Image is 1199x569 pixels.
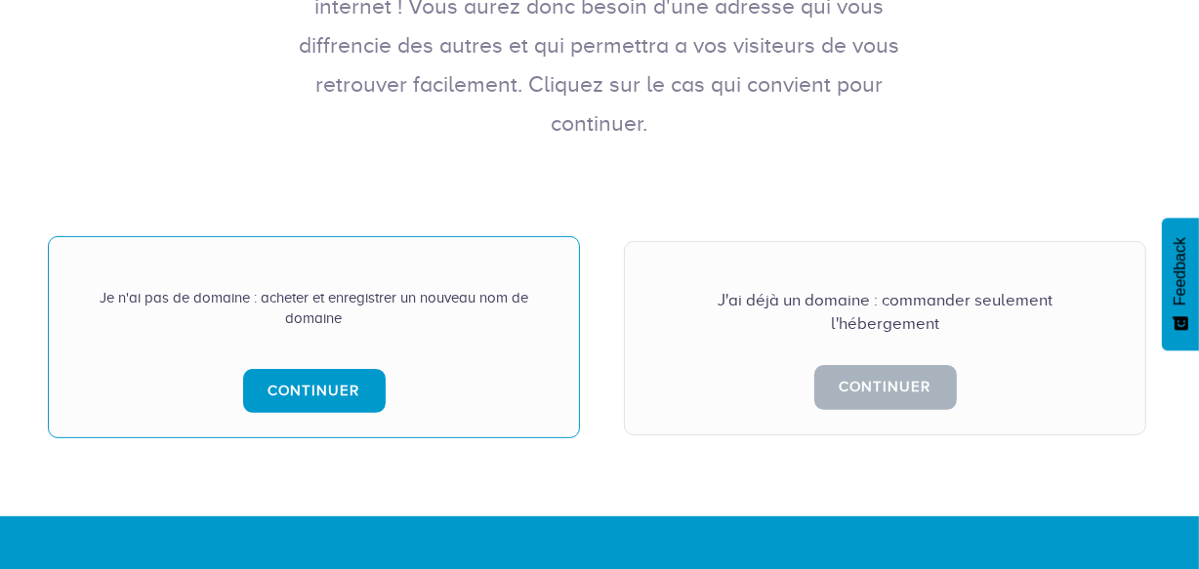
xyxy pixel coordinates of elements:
button: Feedback - Afficher l’enquête [1162,218,1199,350]
div: Je n'ai pas de domaine : acheter et enregistrer un nouveau nom de domaine [88,288,540,330]
a: Continuer [243,369,386,413]
span: Feedback [1172,237,1189,305]
div: J'ai déjà un domaine : commander seulement l'hébergement [664,289,1106,337]
iframe: Drift Widget Chat Controller [1101,471,1176,546]
a: Continuer [814,365,957,409]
